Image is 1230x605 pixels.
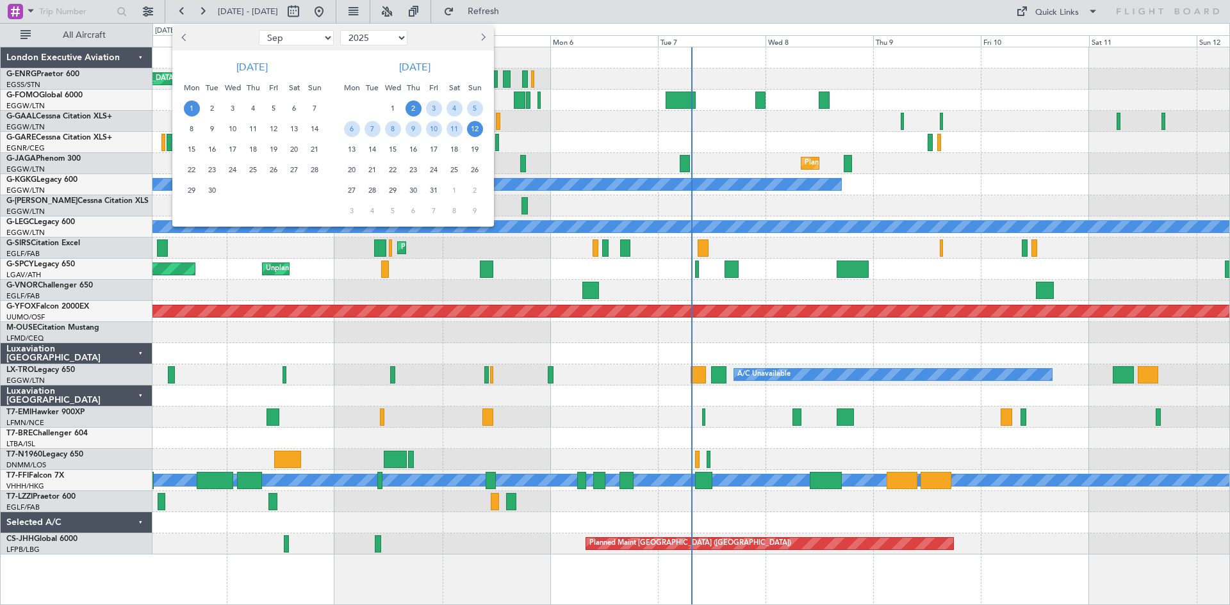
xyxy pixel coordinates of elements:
[382,118,403,139] div: 8-10-2025
[202,180,222,200] div: 30-9-2025
[243,98,263,118] div: 4-9-2025
[307,141,323,157] span: 21
[362,77,382,98] div: Tue
[222,159,243,180] div: 24-9-2025
[204,182,220,198] span: 30
[464,139,485,159] div: 19-10-2025
[344,162,360,178] span: 20
[467,162,483,178] span: 26
[181,98,202,118] div: 1-9-2025
[340,30,407,45] select: Select year
[382,139,403,159] div: 15-10-2025
[403,77,423,98] div: Thu
[467,182,483,198] span: 2
[266,101,282,117] span: 5
[362,180,382,200] div: 28-10-2025
[403,200,423,221] div: 6-11-2025
[245,141,261,157] span: 18
[245,121,261,137] span: 11
[447,101,463,117] span: 4
[423,139,444,159] div: 17-10-2025
[423,118,444,139] div: 10-10-2025
[426,101,442,117] span: 3
[406,121,422,137] span: 9
[464,200,485,221] div: 9-11-2025
[467,203,483,219] span: 9
[304,118,325,139] div: 14-9-2025
[382,159,403,180] div: 22-10-2025
[263,159,284,180] div: 26-9-2025
[286,121,302,137] span: 13
[341,159,362,180] div: 20-10-2025
[447,141,463,157] span: 18
[304,77,325,98] div: Sun
[426,141,442,157] span: 17
[403,118,423,139] div: 9-10-2025
[184,162,200,178] span: 22
[406,162,422,178] span: 23
[385,101,401,117] span: 1
[341,77,362,98] div: Mon
[406,101,422,117] span: 2
[403,180,423,200] div: 30-10-2025
[423,180,444,200] div: 31-10-2025
[263,118,284,139] div: 12-9-2025
[225,162,241,178] span: 24
[423,98,444,118] div: 3-10-2025
[444,200,464,221] div: 8-11-2025
[304,98,325,118] div: 7-9-2025
[447,182,463,198] span: 1
[344,203,360,219] span: 3
[362,159,382,180] div: 21-10-2025
[181,159,202,180] div: 22-9-2025
[467,141,483,157] span: 19
[266,121,282,137] span: 12
[447,203,463,219] span: 8
[426,182,442,198] span: 31
[284,98,304,118] div: 6-9-2025
[243,159,263,180] div: 25-9-2025
[181,139,202,159] div: 15-9-2025
[181,180,202,200] div: 29-9-2025
[286,101,302,117] span: 6
[204,162,220,178] span: 23
[464,180,485,200] div: 2-11-2025
[341,180,362,200] div: 27-10-2025
[202,77,222,98] div: Tue
[304,159,325,180] div: 28-9-2025
[365,203,381,219] span: 4
[245,101,261,117] span: 4
[222,118,243,139] div: 10-9-2025
[426,121,442,137] span: 10
[406,182,422,198] span: 30
[225,141,241,157] span: 17
[475,28,489,48] button: Next month
[385,162,401,178] span: 22
[307,101,323,117] span: 7
[184,121,200,137] span: 8
[344,182,360,198] span: 27
[362,118,382,139] div: 7-10-2025
[406,203,422,219] span: 6
[284,118,304,139] div: 13-9-2025
[444,77,464,98] div: Sat
[243,139,263,159] div: 18-9-2025
[444,118,464,139] div: 11-10-2025
[444,98,464,118] div: 4-10-2025
[266,162,282,178] span: 26
[423,200,444,221] div: 7-11-2025
[382,77,403,98] div: Wed
[307,162,323,178] span: 28
[467,121,483,137] span: 12
[263,139,284,159] div: 19-9-2025
[181,77,202,98] div: Mon
[423,159,444,180] div: 24-10-2025
[177,28,192,48] button: Previous month
[426,162,442,178] span: 24
[284,77,304,98] div: Sat
[423,77,444,98] div: Fri
[447,162,463,178] span: 25
[243,77,263,98] div: Thu
[444,180,464,200] div: 1-11-2025
[341,139,362,159] div: 13-10-2025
